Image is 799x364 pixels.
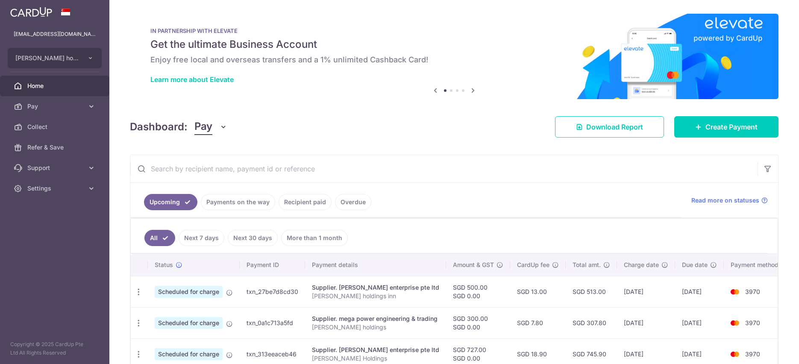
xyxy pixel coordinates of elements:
[130,155,758,182] input: Search by recipient name, payment id or reference
[228,230,278,246] a: Next 30 days
[312,346,439,354] div: Supplier. [PERSON_NAME] enterprise pte ltd
[240,254,305,276] th: Payment ID
[726,287,743,297] img: Bank Card
[617,276,675,307] td: [DATE]
[279,194,332,210] a: Recipient paid
[555,116,664,138] a: Download Report
[745,288,760,295] span: 3970
[682,261,708,269] span: Due date
[8,48,102,68] button: [PERSON_NAME] holdings inn bike leasing pte ltd
[194,119,212,135] span: Pay
[150,38,758,51] h5: Get the ultimate Business Account
[312,292,439,300] p: [PERSON_NAME] holdings inn
[446,276,510,307] td: SGD 500.00 SGD 0.00
[691,196,759,205] span: Read more on statuses
[144,230,175,246] a: All
[726,318,743,328] img: Bank Card
[281,230,348,246] a: More than 1 month
[705,122,758,132] span: Create Payment
[453,261,494,269] span: Amount & GST
[586,122,643,132] span: Download Report
[27,184,84,193] span: Settings
[144,194,197,210] a: Upcoming
[130,119,188,135] h4: Dashboard:
[624,261,659,269] span: Charge date
[15,54,79,62] span: [PERSON_NAME] holdings inn bike leasing pte ltd
[27,123,84,131] span: Collect
[155,286,223,298] span: Scheduled for charge
[691,196,768,205] a: Read more on statuses
[312,283,439,292] div: Supplier. [PERSON_NAME] enterprise pte ltd
[617,307,675,338] td: [DATE]
[27,164,84,172] span: Support
[745,350,760,358] span: 3970
[573,261,601,269] span: Total amt.
[305,254,446,276] th: Payment details
[150,27,758,34] p: IN PARTNERSHIP WITH ELEVATE
[312,354,439,363] p: [PERSON_NAME] Holdings
[674,116,778,138] a: Create Payment
[312,323,439,332] p: [PERSON_NAME] holdings
[745,319,760,326] span: 3970
[27,143,84,152] span: Refer & Save
[155,348,223,360] span: Scheduled for charge
[240,276,305,307] td: txn_27be7d8cd30
[240,307,305,338] td: txn_0a1c713a5fd
[312,314,439,323] div: Supplier. mega power engineering & trading
[155,261,173,269] span: Status
[675,276,724,307] td: [DATE]
[130,14,778,99] img: Renovation banner
[10,7,52,17] img: CardUp
[675,307,724,338] td: [DATE]
[724,254,789,276] th: Payment method
[27,82,84,90] span: Home
[150,75,234,84] a: Learn more about Elevate
[446,307,510,338] td: SGD 300.00 SGD 0.00
[179,230,224,246] a: Next 7 days
[566,307,617,338] td: SGD 307.80
[510,276,566,307] td: SGD 13.00
[150,55,758,65] h6: Enjoy free local and overseas transfers and a 1% unlimited Cashback Card!
[335,194,371,210] a: Overdue
[27,102,84,111] span: Pay
[726,349,743,359] img: Bank Card
[510,307,566,338] td: SGD 7.80
[201,194,275,210] a: Payments on the way
[517,261,549,269] span: CardUp fee
[14,30,96,38] p: [EMAIL_ADDRESS][DOMAIN_NAME]
[566,276,617,307] td: SGD 513.00
[194,119,227,135] button: Pay
[155,317,223,329] span: Scheduled for charge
